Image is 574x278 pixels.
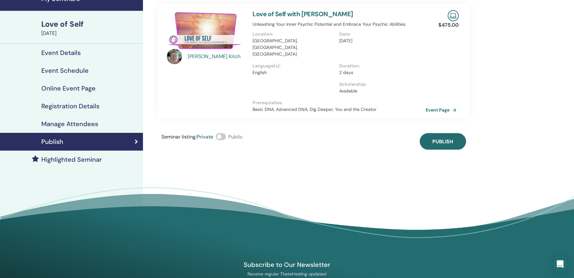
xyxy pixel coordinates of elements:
[41,85,96,92] h4: Online Event Page
[253,21,426,28] p: Unleashing Your Inner Psychic Potential and Embrace Your Psychic Abilities.
[41,156,102,163] h4: Highlighted Seminar
[41,102,99,110] h4: Registration Details
[253,63,335,69] p: Language(s) :
[214,271,361,277] p: Receive regular ThetaHealing updates!
[37,19,143,37] a: Love of Self[DATE]
[41,67,89,74] h4: Event Schedule
[426,105,459,115] a: Event Page
[41,120,98,128] h4: Manage Attendees
[339,31,422,37] p: Date :
[253,31,335,37] p: Location :
[339,88,422,94] p: Available
[41,138,63,146] h4: Publish
[228,133,243,140] span: Public
[197,133,213,140] span: Private
[432,138,453,145] span: Publish
[41,19,139,30] div: Love of Self
[339,69,422,76] p: 2 days
[161,133,197,140] span: Seminar listing :
[438,21,459,29] p: $ 475.00
[214,261,361,269] h4: Subscribe to Our Newsletter
[339,63,422,69] p: Duration :
[253,69,335,76] p: English
[253,10,353,18] a: Love of Self with [PERSON_NAME]
[188,53,246,60] a: [PERSON_NAME] Kitch
[167,10,245,51] img: Love of Self
[253,37,335,58] p: [GEOGRAPHIC_DATA], [GEOGRAPHIC_DATA], [GEOGRAPHIC_DATA]
[41,49,81,57] h4: Event Details
[552,256,568,272] div: Open Intercom Messenger
[339,81,422,88] p: Scholarship :
[339,37,422,44] p: [DATE]
[448,10,459,21] img: Live Online Seminar
[41,30,139,37] div: [DATE]
[253,106,426,113] p: Basic DNA, Advanced DNA, Dig Deeper, You and the Creator
[253,99,426,106] p: Prerequisites :
[420,133,466,150] button: Publish
[167,49,182,64] img: default.png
